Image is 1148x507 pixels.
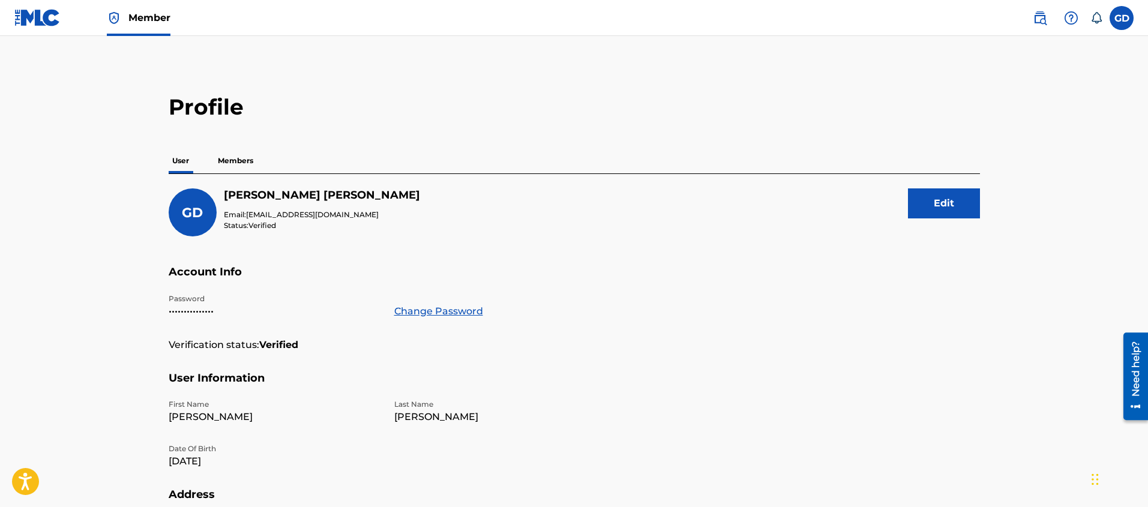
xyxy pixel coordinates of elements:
p: First Name [169,399,380,410]
h5: Gregg Davis [224,188,420,202]
img: help [1064,11,1078,25]
h5: User Information [169,371,980,400]
strong: Verified [259,338,298,352]
h2: Profile [169,94,980,121]
div: Notifications [1090,12,1102,24]
a: Change Password [394,304,483,319]
span: Verified [248,221,276,230]
p: Email: [224,209,420,220]
h5: Account Info [169,265,980,293]
iframe: Resource Center [1114,328,1148,425]
p: User [169,148,193,173]
p: [DATE] [169,454,380,469]
p: [PERSON_NAME] [394,410,606,424]
div: User Menu [1110,6,1134,30]
p: [PERSON_NAME] [169,410,380,424]
p: Password [169,293,380,304]
p: Status: [224,220,420,231]
span: GD [182,205,203,221]
p: Verification status: [169,338,259,352]
span: Member [128,11,170,25]
p: Last Name [394,399,606,410]
p: Members [214,148,257,173]
img: Top Rightsholder [107,11,121,25]
span: [EMAIL_ADDRESS][DOMAIN_NAME] [246,210,379,219]
p: ••••••••••••••• [169,304,380,319]
p: Date Of Birth [169,443,380,454]
iframe: Chat Widget [1088,449,1148,507]
div: Drag [1092,461,1099,497]
img: search [1033,11,1047,25]
button: Edit [908,188,980,218]
a: Public Search [1028,6,1052,30]
div: Help [1059,6,1083,30]
img: MLC Logo [14,9,61,26]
